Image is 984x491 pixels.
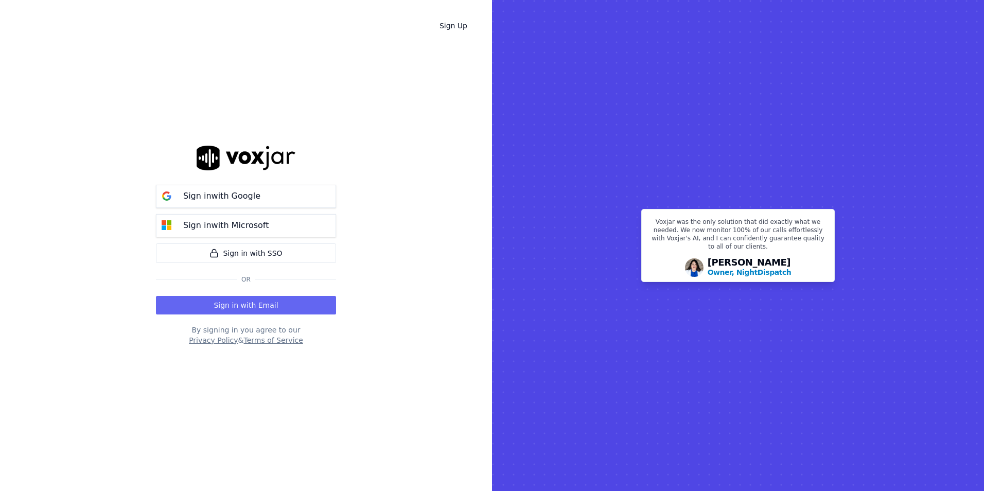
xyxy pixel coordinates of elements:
img: microsoft Sign in button [156,215,177,236]
span: Or [237,275,255,284]
button: Sign inwith Microsoft [156,214,336,237]
img: logo [197,146,295,170]
p: Owner, NightDispatch [708,267,792,277]
button: Sign in with Email [156,296,336,314]
button: Privacy Policy [189,335,238,345]
button: Sign inwith Google [156,185,336,208]
div: By signing in you agree to our & [156,325,336,345]
p: Sign in with Microsoft [183,219,269,232]
img: Avatar [685,258,704,277]
p: Voxjar was the only solution that did exactly what we needed. We now monitor 100% of our calls ef... [648,218,828,255]
button: Terms of Service [243,335,303,345]
p: Sign in with Google [183,190,260,202]
a: Sign in with SSO [156,243,336,263]
a: Sign Up [431,16,476,35]
img: google Sign in button [156,186,177,206]
div: [PERSON_NAME] [708,258,792,277]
